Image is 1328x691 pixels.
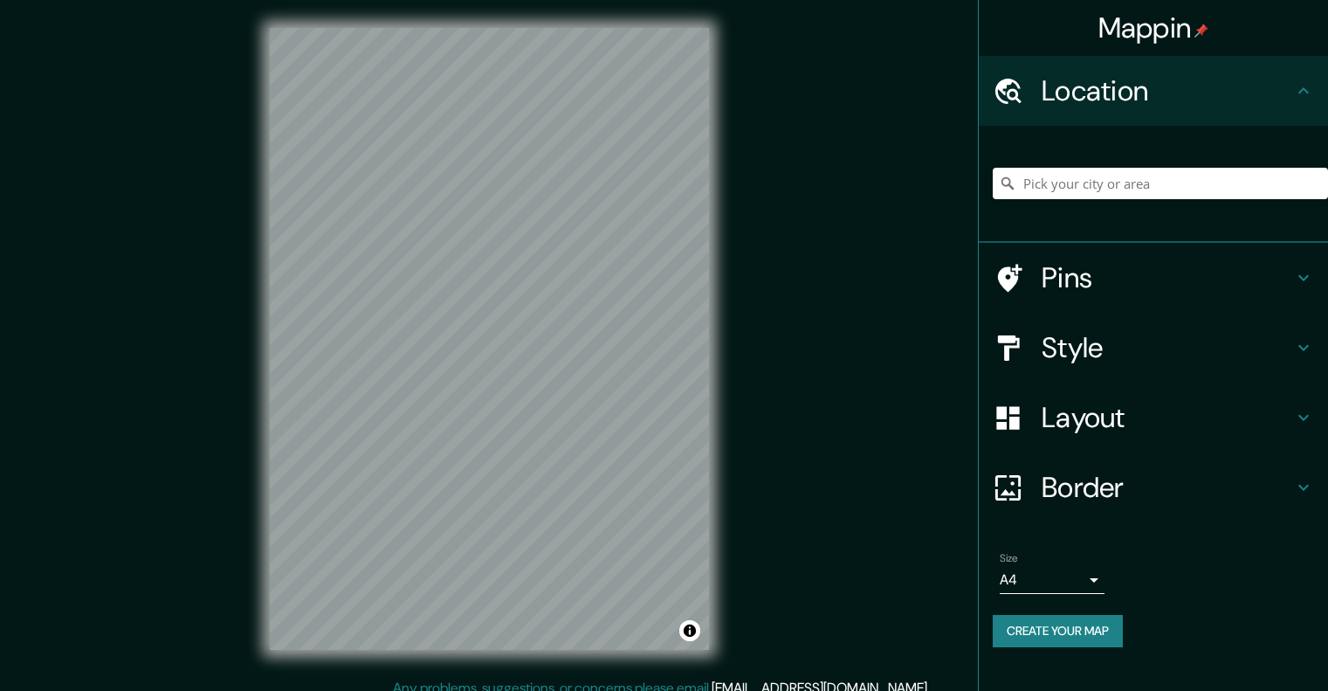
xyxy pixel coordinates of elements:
label: Size [1000,551,1018,566]
div: Border [979,453,1328,522]
h4: Pins [1042,260,1293,295]
h4: Location [1042,73,1293,108]
input: Pick your city or area [993,168,1328,199]
h4: Layout [1042,400,1293,435]
h4: Mappin [1098,10,1209,45]
h4: Style [1042,330,1293,365]
div: Location [979,56,1328,126]
div: Pins [979,243,1328,313]
canvas: Map [270,28,709,650]
button: Create your map [993,615,1123,647]
button: Toggle attribution [679,620,700,641]
div: Layout [979,383,1328,453]
div: Style [979,313,1328,383]
div: A4 [1000,566,1104,594]
h4: Border [1042,470,1293,505]
img: pin-icon.png [1194,24,1208,38]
